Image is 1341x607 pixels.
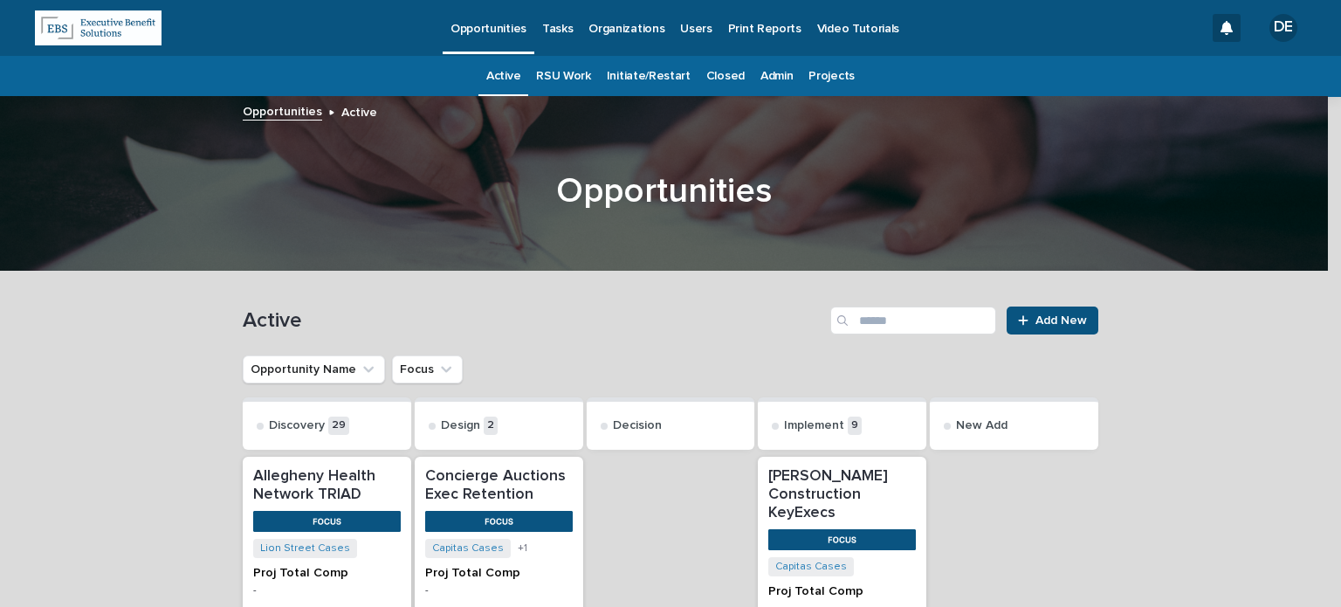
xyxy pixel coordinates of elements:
[425,565,573,582] h3: Proj Total Comp
[243,100,322,121] a: Opportunities
[236,170,1091,212] h1: Opportunities
[243,355,385,383] button: Opportunity Name
[1269,14,1297,42] div: DE
[768,529,916,549] img: Dfmr06o_7KdrrT8ymcfKULPmNHnoLoOok-K1JwxA1XA
[486,56,520,97] a: Active
[253,565,401,582] h3: Proj Total Comp
[243,308,823,334] h1: Active
[425,467,573,504] p: Concierge Auctions Exec Retention
[260,542,350,555] a: Lion Street Cases
[784,418,844,433] p: Implement
[830,307,996,335] input: Search
[607,56,691,97] a: Initiate/Restart
[341,101,377,121] p: Active
[518,543,527,554] span: + 1
[808,56,855,97] a: Projects
[441,418,480,433] p: Design
[706,56,745,97] a: Closed
[536,56,591,97] a: RSU Work
[425,584,573,597] p: -
[253,511,401,531] img: U2FwJYefWT3gJdbBNml1TOI2BH8QYZJ_yMmeNt42SGQ
[1035,314,1087,327] span: Add New
[1007,307,1098,335] a: Add New
[768,467,916,522] p: [PERSON_NAME] Construction KeyExecs
[432,542,504,555] a: Capitas Cases
[425,511,573,531] img: Dfmr06o_7KdrrT8ymcfKULPmNHnoLoOok-K1JwxA1XA
[253,584,401,597] p: -
[848,417,862,435] p: 9
[768,583,916,600] h3: Proj Total Comp
[35,10,162,45] img: kRBAWhqLSQ2DPCCnFJ2X
[775,561,847,573] a: Capitas Cases
[328,417,349,435] p: 29
[484,417,498,435] p: 2
[392,355,463,383] button: Focus
[269,418,325,433] p: Discovery
[956,418,1007,433] p: New Add
[760,56,793,97] a: Admin
[613,418,662,433] p: Decision
[253,467,401,504] p: Allegheny Health Network TRIAD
